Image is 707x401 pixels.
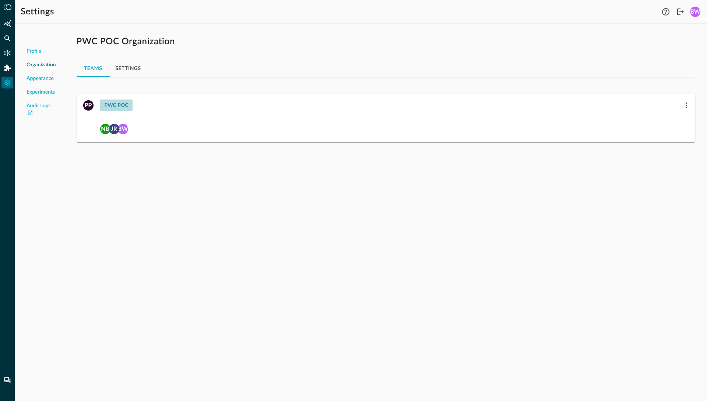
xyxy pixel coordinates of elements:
[1,374,13,386] div: Chat
[105,101,129,110] div: PWC POC
[660,6,672,18] button: Help
[21,6,54,18] h1: Settings
[27,61,56,69] span: Organization
[109,124,119,134] div: JR
[109,123,119,133] span: jon.rau+pwc@secdataops.com
[27,75,54,83] span: Appearance
[27,102,56,118] a: Audit Logs
[77,59,110,77] button: Teams
[100,123,110,133] span: Neal Bridges
[1,77,13,88] div: Settings
[1,32,13,44] div: Federated Search
[118,124,128,134] div: BW
[110,59,147,77] button: Settings
[100,100,133,111] button: PWC POC
[118,123,128,133] span: brian.way+pwc@secdataops.com
[2,62,14,74] div: Addons
[27,88,55,96] span: Experiments
[1,47,13,59] div: Connectors
[100,124,110,134] div: NB
[77,36,695,48] h1: PWC POC Organization
[675,6,686,18] button: Logout
[83,100,94,111] div: PP
[690,7,700,17] div: BW
[1,18,13,29] div: Summary Insights
[27,48,41,55] span: Profile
